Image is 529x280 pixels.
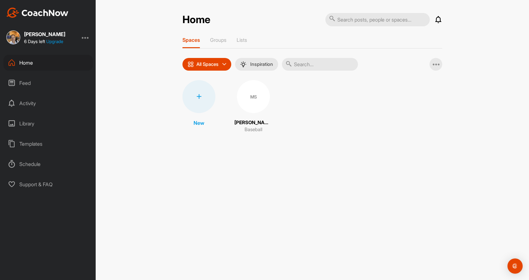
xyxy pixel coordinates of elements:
p: Lists [237,37,247,43]
p: All Spaces [196,62,219,67]
div: MS [237,80,270,113]
p: Baseball [245,126,262,133]
a: Upgrade [46,39,63,44]
div: [PERSON_NAME] [24,32,65,37]
img: square_9685b6b2cf910476ae5e321b8003848a.jpg [6,30,20,44]
input: Search... [282,58,358,71]
div: Home [3,55,93,71]
img: CoachNow [6,8,68,18]
div: Templates [3,136,93,152]
p: [PERSON_NAME] [234,119,272,126]
span: 6 Days left [24,39,45,44]
img: icon [188,61,194,67]
a: MS[PERSON_NAME]Baseball [234,80,272,133]
div: Activity [3,95,93,111]
input: Search posts, people or spaces... [325,13,430,26]
div: Schedule [3,156,93,172]
h2: Home [182,14,210,26]
div: Library [3,116,93,131]
img: menuIcon [240,61,246,67]
p: Inspiration [250,62,273,67]
p: Groups [210,37,226,43]
div: Open Intercom Messenger [507,258,523,274]
p: Spaces [182,37,200,43]
p: New [194,119,204,127]
div: Support & FAQ [3,176,93,192]
div: Feed [3,75,93,91]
